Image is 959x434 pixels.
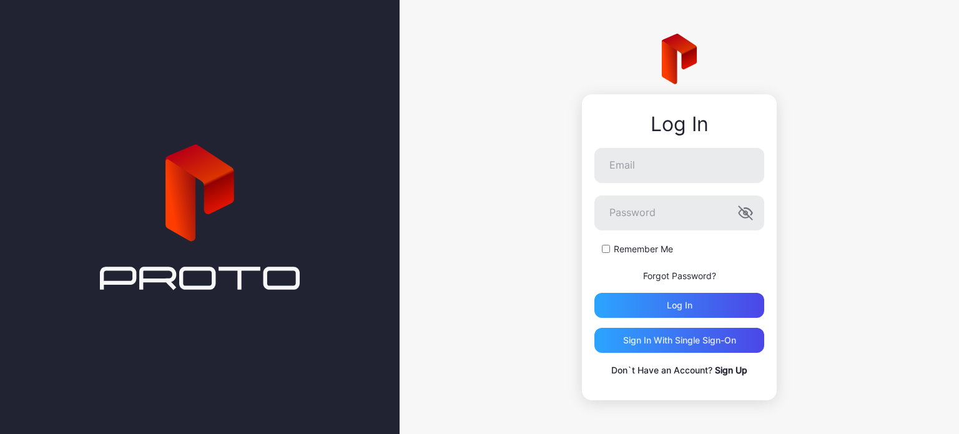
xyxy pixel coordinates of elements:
div: Log In [594,113,764,136]
input: Email [594,148,764,183]
input: Password [594,195,764,230]
label: Remember Me [614,243,673,255]
p: Don`t Have an Account? [594,363,764,378]
div: Sign in With Single Sign-On [623,335,736,345]
a: Sign Up [715,365,747,375]
button: Sign in With Single Sign-On [594,328,764,353]
div: Log in [667,300,692,310]
a: Forgot Password? [643,270,716,281]
button: Log in [594,293,764,318]
button: Password [738,205,753,220]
